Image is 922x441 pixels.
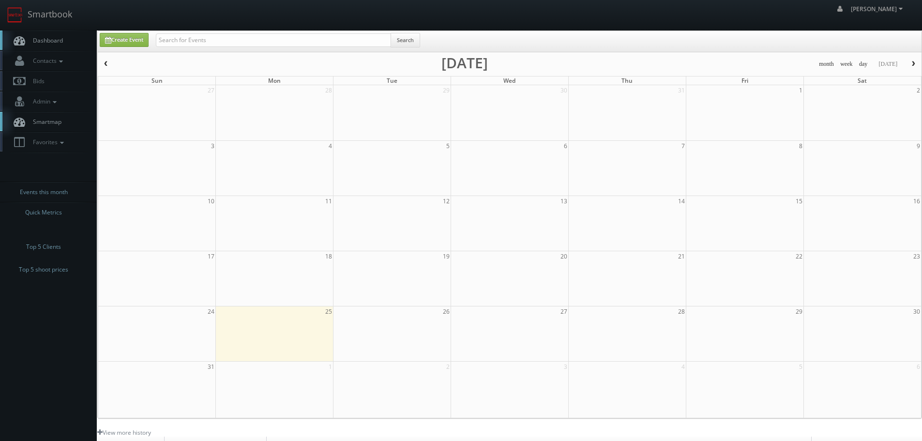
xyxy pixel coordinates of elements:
button: Search [391,33,420,47]
span: 9 [916,141,921,151]
span: 3 [210,141,215,151]
span: 29 [442,85,451,95]
span: 2 [445,362,451,372]
span: 21 [677,251,686,261]
h2: [DATE] [441,58,488,68]
span: Bids [28,77,45,85]
span: 27 [559,306,568,317]
span: Fri [741,76,748,85]
span: 4 [680,362,686,372]
span: Top 5 Clients [26,242,61,252]
input: Search for Events [156,33,391,47]
span: 28 [677,306,686,317]
span: 7 [680,141,686,151]
span: 16 [912,196,921,206]
span: 31 [677,85,686,95]
span: 18 [324,251,333,261]
span: Events this month [20,187,68,197]
span: 2 [916,85,921,95]
span: 11 [324,196,333,206]
span: 1 [798,85,803,95]
span: 13 [559,196,568,206]
span: 5 [445,141,451,151]
span: 3 [563,362,568,372]
span: 31 [207,362,215,372]
span: 27 [207,85,215,95]
span: 15 [795,196,803,206]
span: 10 [207,196,215,206]
span: Admin [28,97,59,106]
span: Top 5 shoot prices [19,265,68,274]
span: 6 [916,362,921,372]
button: day [856,58,871,70]
span: Thu [621,76,633,85]
span: Smartmap [28,118,61,126]
span: 23 [912,251,921,261]
a: Create Event [100,33,149,47]
span: 6 [563,141,568,151]
span: Tue [387,76,397,85]
span: 4 [328,141,333,151]
span: 14 [677,196,686,206]
span: 12 [442,196,451,206]
span: [PERSON_NAME] [851,5,906,13]
span: Sun [151,76,163,85]
span: 22 [795,251,803,261]
span: Sat [858,76,867,85]
span: Mon [268,76,281,85]
span: 29 [795,306,803,317]
img: smartbook-logo.png [7,7,23,23]
span: 26 [442,306,451,317]
span: 5 [798,362,803,372]
span: 24 [207,306,215,317]
span: Wed [503,76,515,85]
span: 25 [324,306,333,317]
span: 1 [328,362,333,372]
button: [DATE] [875,58,901,70]
span: Quick Metrics [25,208,62,217]
span: 17 [207,251,215,261]
button: month [816,58,837,70]
span: 30 [559,85,568,95]
span: Favorites [28,138,66,146]
a: View more history [97,428,151,437]
span: 30 [912,306,921,317]
span: Dashboard [28,36,63,45]
span: 19 [442,251,451,261]
button: week [837,58,856,70]
span: Contacts [28,57,65,65]
span: 20 [559,251,568,261]
span: 28 [324,85,333,95]
span: 8 [798,141,803,151]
